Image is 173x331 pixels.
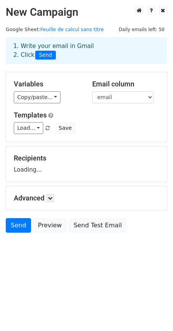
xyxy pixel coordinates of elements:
button: Save [55,122,75,134]
div: Loading... [14,154,159,174]
a: Feuille de calcul sans titre [40,26,104,32]
h2: New Campaign [6,6,167,19]
a: Send [6,218,31,233]
a: Load... [14,122,43,134]
a: Copy/paste... [14,91,60,103]
a: Send Test Email [69,218,127,233]
h5: Recipients [14,154,159,162]
span: Daily emails left: 50 [116,25,167,34]
h5: Email column [92,80,159,88]
a: Daily emails left: 50 [116,26,167,32]
a: Preview [33,218,67,233]
small: Google Sheet: [6,26,104,32]
a: Templates [14,111,47,119]
h5: Variables [14,80,81,88]
h5: Advanced [14,194,159,202]
div: 1. Write your email in Gmail 2. Click [8,42,165,60]
span: Send [35,51,56,60]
